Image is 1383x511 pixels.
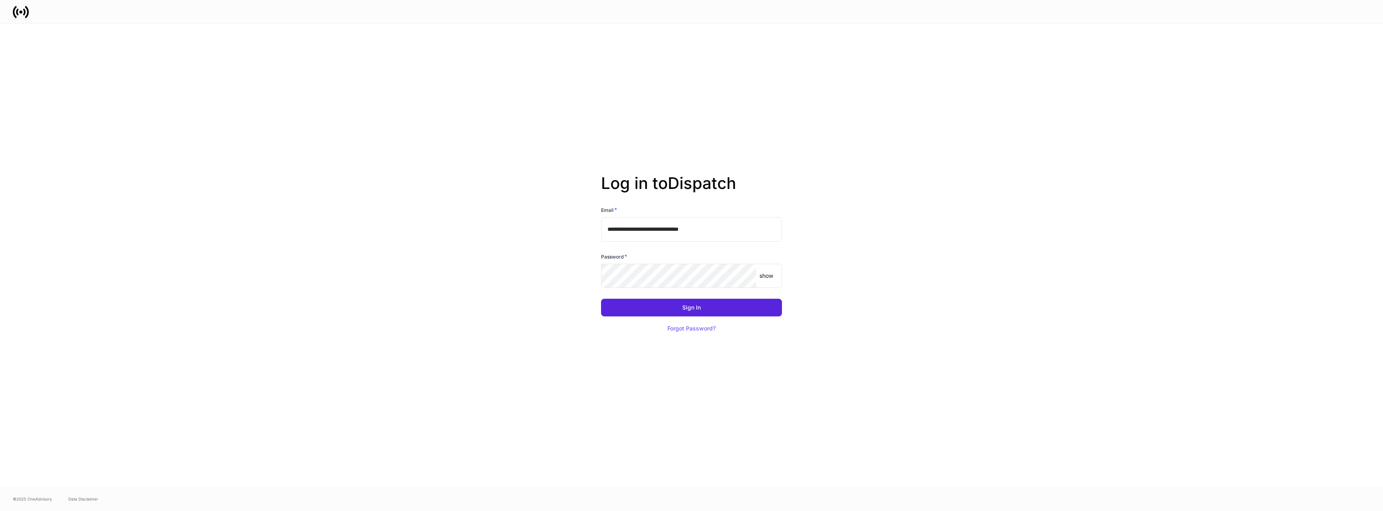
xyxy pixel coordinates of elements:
[601,299,782,316] button: Sign In
[601,206,617,214] h6: Email
[601,252,627,261] h6: Password
[667,326,716,331] div: Forgot Password?
[682,305,701,310] div: Sign In
[601,174,782,206] h2: Log in to Dispatch
[68,496,98,502] a: Data Disclaimer
[657,320,726,337] button: Forgot Password?
[759,272,773,280] p: show
[13,496,52,502] span: © 2025 OneAdvisory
